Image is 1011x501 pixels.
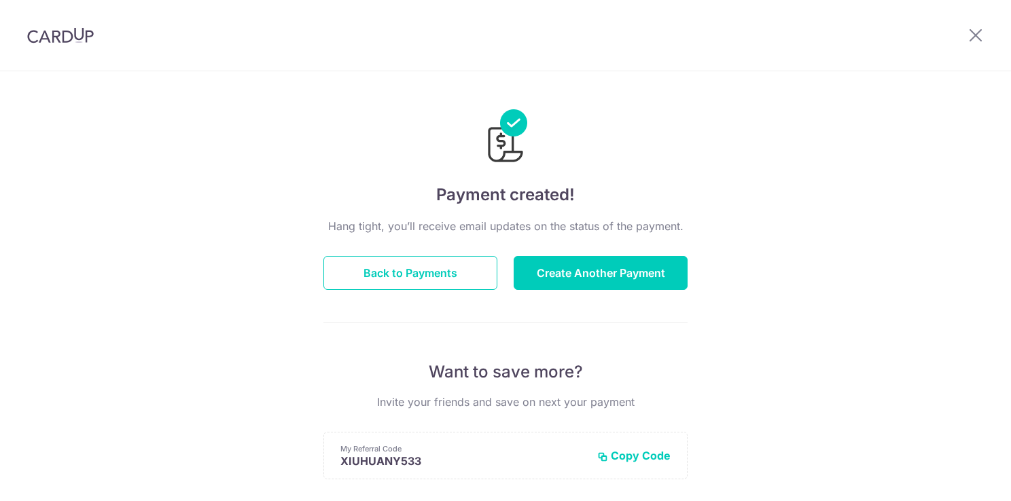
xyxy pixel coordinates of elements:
p: Hang tight, you’ll receive email updates on the status of the payment. [323,218,688,234]
iframe: Opens a widget where you can find more information [924,460,997,494]
button: Back to Payments [323,256,497,290]
img: Payments [484,109,527,166]
p: My Referral Code [340,443,586,454]
h4: Payment created! [323,183,688,207]
button: Copy Code [597,449,671,462]
p: Invite your friends and save on next your payment [323,394,688,410]
img: CardUp [27,27,94,43]
p: XIUHUANY533 [340,454,586,468]
button: Create Another Payment [514,256,688,290]
p: Want to save more? [323,361,688,383]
